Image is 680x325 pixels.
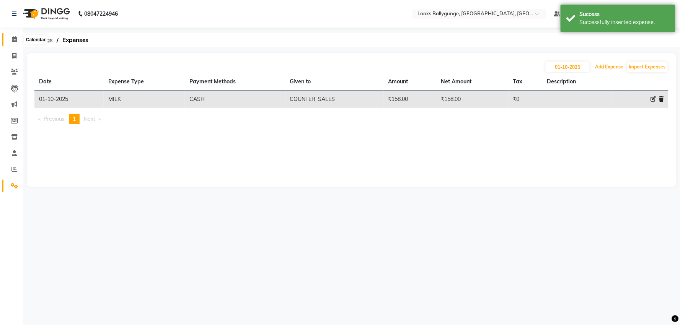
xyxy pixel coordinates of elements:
[185,73,285,91] th: Payment Methods
[34,91,104,108] td: 01-10-2025
[24,35,47,44] div: Calendar
[34,114,669,124] nav: Pagination
[84,3,118,24] b: 08047224946
[59,33,92,47] span: Expenses
[509,91,543,108] td: ₹0
[546,62,590,72] input: PLACEHOLDER.DATE
[73,115,76,122] span: 1
[84,115,95,122] span: Next
[580,10,670,18] div: Success
[436,91,508,108] td: ₹158.00
[34,73,104,91] th: Date
[627,62,668,72] button: Import Expenses
[384,91,437,108] td: ₹158.00
[436,73,508,91] th: Net Amount
[594,62,626,72] button: Add Expense
[285,91,384,108] td: COUNTER_SALES
[542,73,612,91] th: Description
[20,3,72,24] img: logo
[44,115,65,122] span: Previous
[580,18,670,26] div: Successfully inserted expense.
[509,73,543,91] th: Tax
[185,91,285,108] td: CASH
[104,73,185,91] th: Expense Type
[285,73,384,91] th: Given to
[104,91,185,108] td: MILK
[384,73,437,91] th: Amount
